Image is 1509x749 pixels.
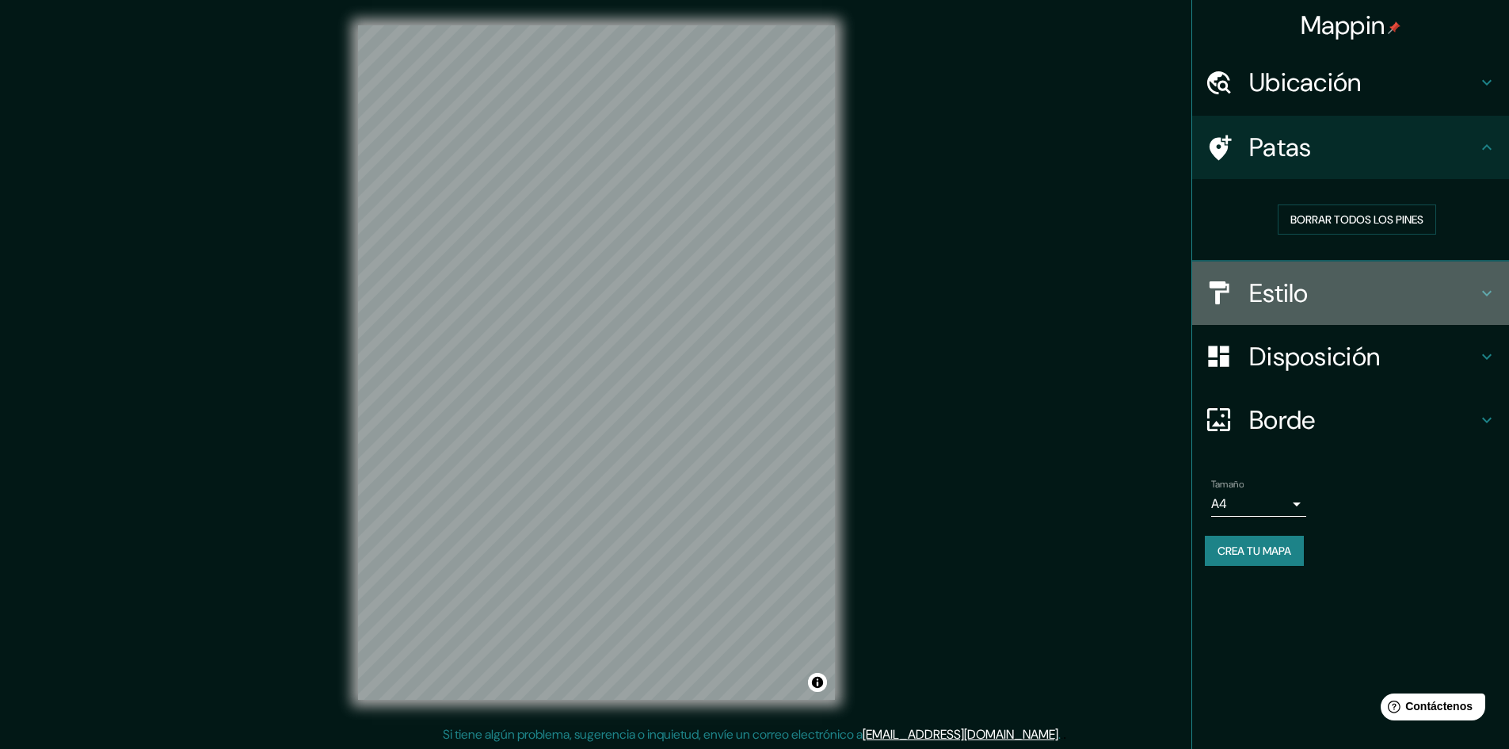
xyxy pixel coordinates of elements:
div: Ubicación [1192,51,1509,114]
button: Activar o desactivar atribución [808,673,827,692]
font: Si tiene algún problema, sugerencia o inquietud, envíe un correo electrónico a [443,726,863,743]
button: Crea tu mapa [1205,536,1304,566]
a: [EMAIL_ADDRESS][DOMAIN_NAME] [863,726,1058,743]
div: Estilo [1192,262,1509,325]
font: Tamaño [1211,478,1244,491]
font: Mappin [1301,9,1385,42]
font: Estilo [1249,277,1309,310]
font: Borde [1249,403,1316,437]
font: . [1058,726,1061,743]
font: Crea tu mapa [1217,544,1291,558]
font: Patas [1249,131,1312,164]
div: Patas [1192,116,1509,179]
font: Borrar todos los pines [1290,212,1423,227]
font: . [1063,725,1066,743]
iframe: Lanzador de widgets de ayuda [1368,687,1492,732]
img: pin-icon.png [1388,21,1400,34]
font: A4 [1211,495,1227,512]
div: Borde [1192,388,1509,452]
font: Ubicación [1249,66,1362,99]
font: . [1061,725,1063,743]
div: A4 [1211,491,1306,517]
div: Disposición [1192,325,1509,388]
canvas: Mapa [358,25,835,700]
button: Borrar todos los pines [1278,204,1436,235]
font: Disposición [1249,340,1380,373]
